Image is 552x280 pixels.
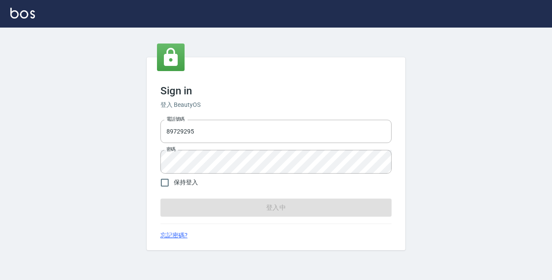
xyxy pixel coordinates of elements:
[160,231,188,240] a: 忘記密碼?
[10,8,35,19] img: Logo
[166,116,185,122] label: 電話號碼
[160,85,392,97] h3: Sign in
[166,146,176,152] label: 密碼
[160,100,392,109] h6: 登入 BeautyOS
[174,178,198,187] span: 保持登入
